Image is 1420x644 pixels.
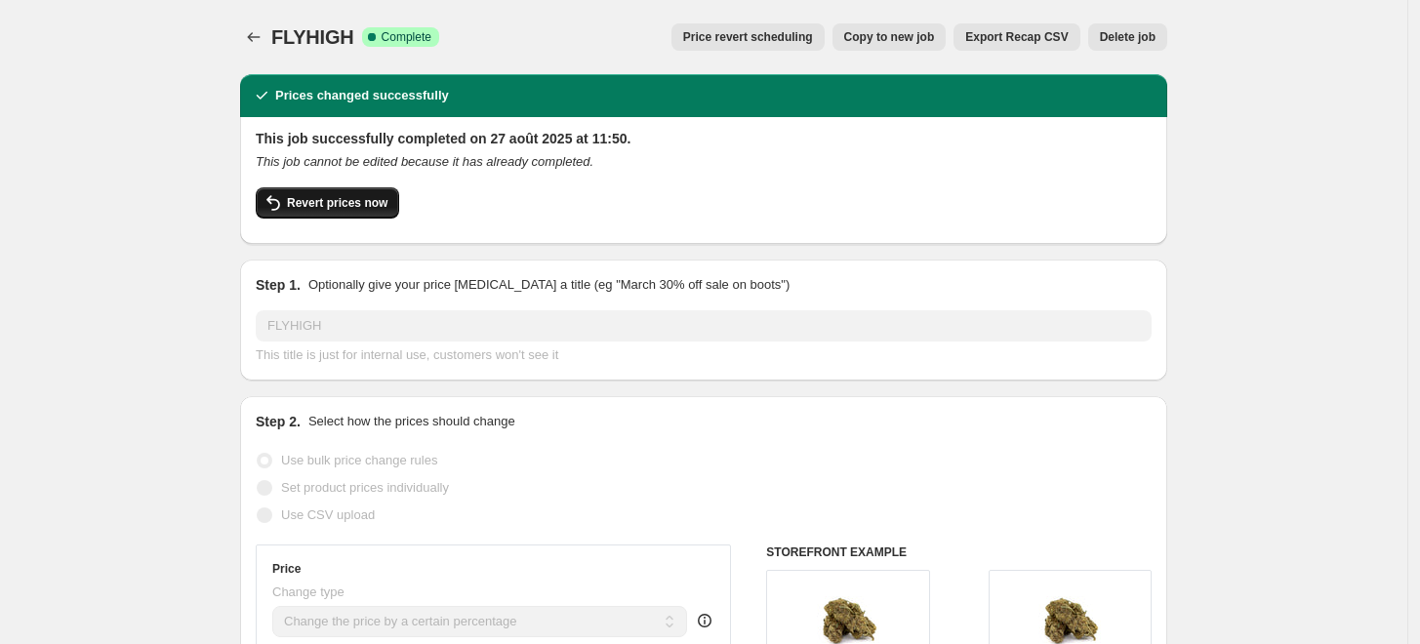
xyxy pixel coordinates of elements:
input: 30% off holiday sale [256,310,1152,342]
span: Set product prices individually [281,480,449,495]
h6: STOREFRONT EXAMPLE [766,544,1152,560]
div: help [695,611,714,630]
i: This job cannot be edited because it has already completed. [256,154,593,169]
span: This title is just for internal use, customers won't see it [256,347,558,362]
h2: Step 2. [256,412,301,431]
span: Use CSV upload [281,507,375,522]
span: Complete [382,29,431,45]
h2: Step 1. [256,275,301,295]
button: Delete job [1088,23,1167,51]
button: Copy to new job [832,23,947,51]
span: FLYHIGH [271,26,354,48]
span: Export Recap CSV [965,29,1068,45]
span: Use bulk price change rules [281,453,437,467]
h2: This job successfully completed on 27 août 2025 at 11:50. [256,129,1152,148]
h2: Prices changed successfully [275,86,449,105]
h3: Price [272,561,301,577]
span: Change type [272,584,345,599]
p: Optionally give your price [MEDICAL_DATA] a title (eg "March 30% off sale on boots") [308,275,790,295]
p: Select how the prices should change [308,412,515,431]
span: Revert prices now [287,195,387,211]
span: Price revert scheduling [683,29,813,45]
button: Revert prices now [256,187,399,219]
button: Export Recap CSV [953,23,1079,51]
button: Price change jobs [240,23,267,51]
span: Delete job [1100,29,1156,45]
span: Copy to new job [844,29,935,45]
button: Price revert scheduling [671,23,825,51]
